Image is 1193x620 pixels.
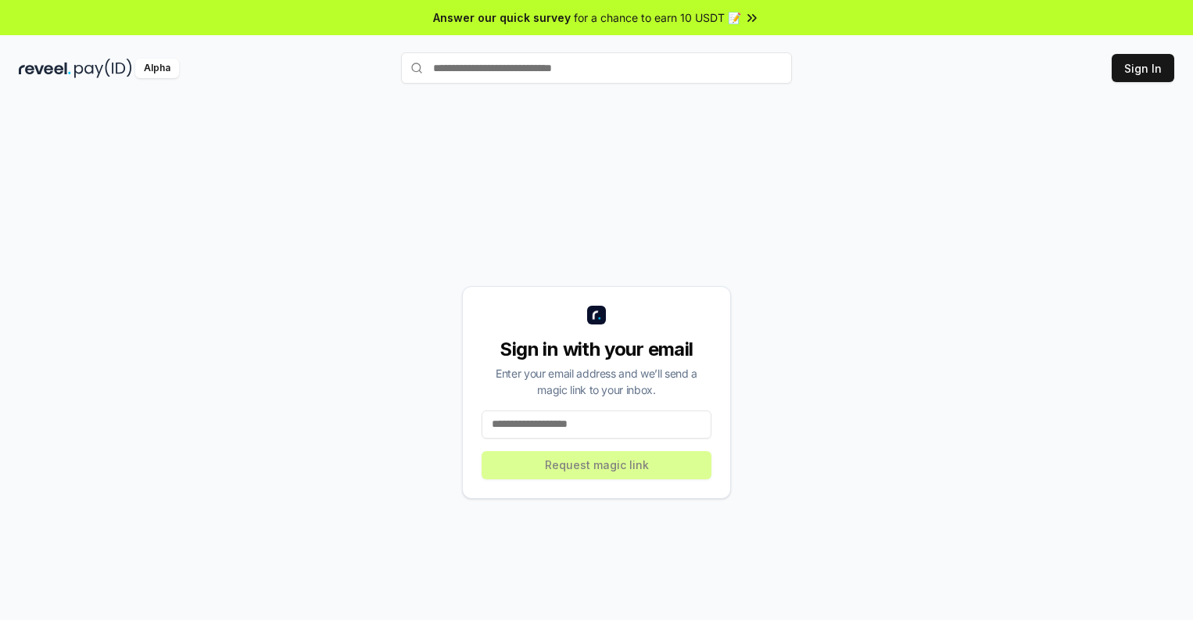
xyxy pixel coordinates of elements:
[587,306,606,324] img: logo_small
[74,59,132,78] img: pay_id
[482,365,711,398] div: Enter your email address and we’ll send a magic link to your inbox.
[574,9,741,26] span: for a chance to earn 10 USDT 📝
[482,337,711,362] div: Sign in with your email
[1112,54,1174,82] button: Sign In
[433,9,571,26] span: Answer our quick survey
[135,59,179,78] div: Alpha
[19,59,71,78] img: reveel_dark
